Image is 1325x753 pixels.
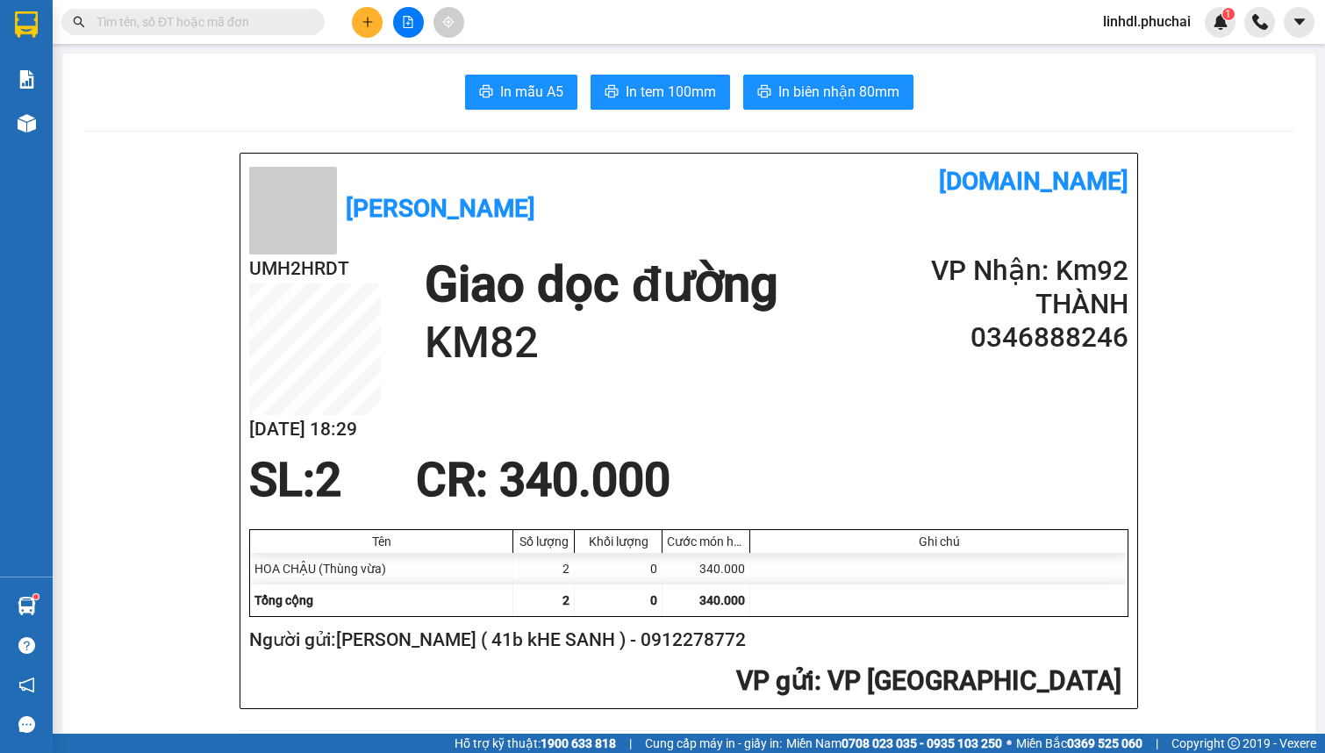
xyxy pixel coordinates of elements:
[650,593,657,607] span: 0
[18,716,35,733] span: message
[1292,14,1307,30] span: caret-down
[402,16,414,28] span: file-add
[699,593,745,607] span: 340.000
[249,663,1121,699] h2: : VP [GEOGRAPHIC_DATA]
[455,734,616,753] span: Hỗ trợ kỹ thuật:
[249,255,381,283] h2: UMH2HRDT
[393,7,424,38] button: file-add
[579,534,657,549] div: Khối lượng
[250,553,513,584] div: HOA CHẬU (Thùng vừa)
[416,453,670,507] span: CR : 340.000
[518,534,569,549] div: Số lượng
[1067,736,1142,750] strong: 0369 525 060
[249,453,315,507] span: SL:
[362,16,374,28] span: plus
[667,534,745,549] div: Cước món hàng
[575,553,662,584] div: 0
[352,7,383,38] button: plus
[18,114,36,133] img: warehouse-icon
[425,255,777,315] h1: Giao dọc đường
[605,84,619,101] span: printer
[1222,8,1235,20] sup: 1
[629,734,632,753] span: |
[755,534,1123,549] div: Ghi chú
[465,75,577,110] button: printerIn mẫu A5
[18,597,36,615] img: warehouse-icon
[842,736,1002,750] strong: 0708 023 035 - 0935 103 250
[1016,734,1142,753] span: Miền Bắc
[425,315,777,371] h1: KM82
[662,553,750,584] div: 340.000
[1228,737,1240,749] span: copyright
[1252,14,1268,30] img: phone-icon
[757,84,771,101] span: printer
[786,734,1002,753] span: Miền Nam
[479,84,493,101] span: printer
[1156,734,1158,753] span: |
[315,453,341,507] span: 2
[918,288,1128,321] h2: THÀNH
[1225,8,1231,20] span: 1
[736,665,814,696] span: VP gửi
[18,677,35,693] span: notification
[433,7,464,38] button: aim
[346,194,535,223] b: [PERSON_NAME]
[442,16,455,28] span: aim
[1213,14,1228,30] img: icon-new-feature
[254,593,313,607] span: Tổng cộng
[645,734,782,753] span: Cung cấp máy in - giấy in:
[9,105,203,130] li: [PERSON_NAME]
[18,637,35,654] span: question-circle
[939,167,1128,196] b: [DOMAIN_NAME]
[541,736,616,750] strong: 1900 633 818
[626,81,716,103] span: In tem 100mm
[1089,11,1205,32] span: linhdl.phuchai
[1006,740,1012,747] span: ⚪️
[1284,7,1314,38] button: caret-down
[500,81,563,103] span: In mẫu A5
[73,16,85,28] span: search
[18,70,36,89] img: solution-icon
[254,534,508,549] div: Tên
[33,594,39,599] sup: 1
[513,553,575,584] div: 2
[249,415,381,444] h2: [DATE] 18:29
[918,321,1128,355] h2: 0346888246
[743,75,913,110] button: printerIn biên nhận 80mm
[918,255,1128,288] h2: VP Nhận: Km92
[15,11,38,38] img: logo-vxr
[9,130,203,154] li: In ngày: 18:29 12/10
[562,593,569,607] span: 2
[97,12,304,32] input: Tìm tên, số ĐT hoặc mã đơn
[778,81,899,103] span: In biên nhận 80mm
[249,626,1121,655] h2: Người gửi: [PERSON_NAME] ( 41b kHE SANH ) - 0912278772
[591,75,730,110] button: printerIn tem 100mm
